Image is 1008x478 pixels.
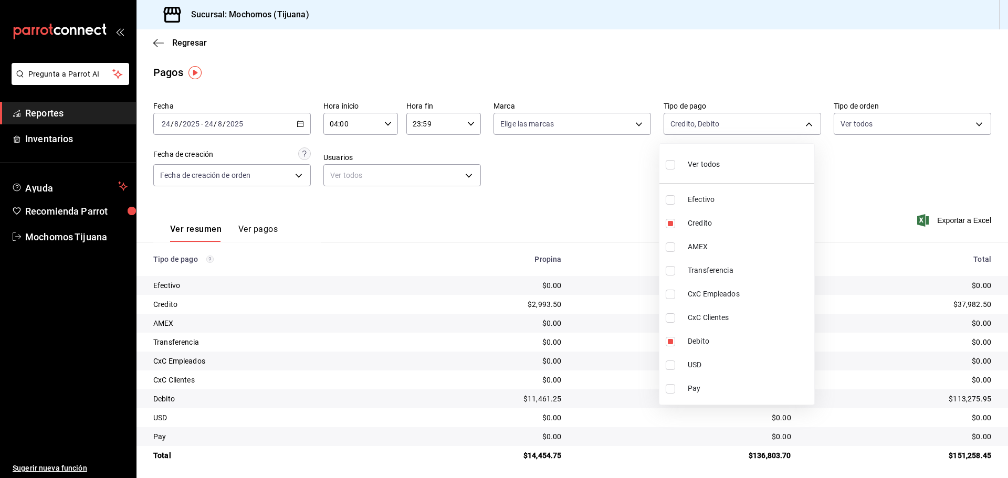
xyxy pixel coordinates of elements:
[688,159,720,170] span: Ver todos
[688,289,810,300] span: CxC Empleados
[688,336,810,347] span: Debito
[188,66,202,79] img: Tooltip marker
[688,265,810,276] span: Transferencia
[688,218,810,229] span: Credito
[688,359,810,370] span: USD
[688,241,810,252] span: AMEX
[688,312,810,323] span: CxC Clientes
[688,383,810,394] span: Pay
[688,194,810,205] span: Efectivo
